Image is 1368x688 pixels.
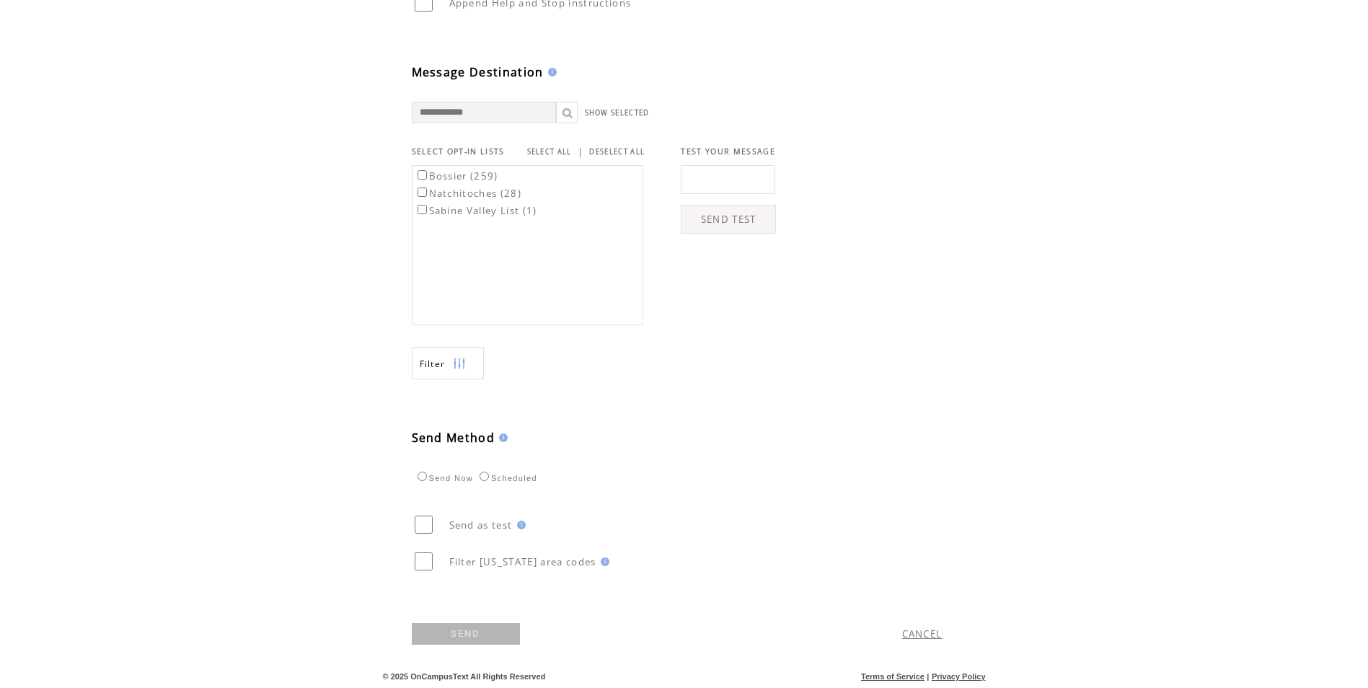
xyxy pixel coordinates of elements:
input: Natchitoches (28) [418,188,427,197]
span: Filter [US_STATE] area codes [449,555,596,568]
a: Terms of Service [861,672,924,681]
span: | [927,672,929,681]
a: DESELECT ALL [589,147,645,156]
span: Message Destination [412,64,544,80]
label: Natchitoches (28) [415,187,522,200]
span: Show filters [420,358,446,370]
a: SEND TEST [681,205,776,234]
img: help.gif [495,433,508,442]
a: SHOW SELECTED [585,108,650,118]
span: Send as test [449,519,513,532]
label: Send Now [414,474,473,482]
input: Send Now [418,472,427,481]
span: | [578,145,583,158]
input: Sabine Valley List (1) [418,205,427,214]
input: Bossier (259) [418,170,427,180]
span: © 2025 OnCampusText All Rights Reserved [383,672,546,681]
img: help.gif [596,557,609,566]
a: Privacy Policy [932,672,986,681]
a: CANCEL [902,627,943,640]
a: SELECT ALL [527,147,572,156]
label: Scheduled [476,474,537,482]
a: SEND [412,623,520,645]
span: TEST YOUR MESSAGE [681,146,775,156]
img: filters.png [453,348,466,380]
label: Sabine Valley List (1) [415,204,537,217]
span: SELECT OPT-IN LISTS [412,146,505,156]
span: Send Method [412,430,495,446]
input: Scheduled [480,472,489,481]
a: Filter [412,347,484,379]
img: help.gif [513,521,526,529]
img: help.gif [544,68,557,76]
label: Bossier (259) [415,169,498,182]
